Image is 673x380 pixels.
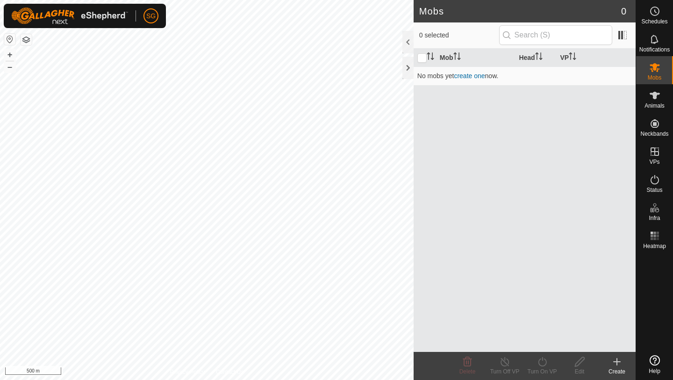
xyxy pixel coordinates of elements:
span: Delete [459,368,476,375]
a: Privacy Policy [170,368,205,376]
span: Heatmap [643,243,666,249]
img: Gallagher Logo [11,7,128,24]
p-sorticon: Activate to sort [453,54,461,61]
span: Status [646,187,662,193]
p-sorticon: Activate to sort [535,54,543,61]
span: Help [649,368,660,374]
button: + [4,49,15,60]
span: Mobs [648,75,661,80]
span: Notifications [639,47,670,52]
a: create one [454,72,485,80]
div: Create [598,367,636,376]
span: VPs [649,159,659,165]
button: – [4,61,15,73]
span: 0 [621,4,626,18]
button: Reset Map [4,34,15,45]
td: No mobs yet now. [414,66,636,85]
div: Turn On VP [523,367,561,376]
span: 0 selected [419,30,499,40]
p-sorticon: Activate to sort [427,54,434,61]
p-sorticon: Activate to sort [569,54,576,61]
h2: Mobs [419,6,621,17]
div: Turn Off VP [486,367,523,376]
span: Neckbands [640,131,668,137]
span: SG [146,11,156,21]
span: Infra [649,215,660,221]
a: Contact Us [216,368,243,376]
input: Search (S) [499,25,612,45]
th: Mob [436,49,515,67]
button: Map Layers [21,34,32,45]
span: Schedules [641,19,667,24]
a: Help [636,351,673,378]
span: Animals [644,103,665,109]
div: Edit [561,367,598,376]
th: VP [556,49,636,67]
th: Head [515,49,556,67]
